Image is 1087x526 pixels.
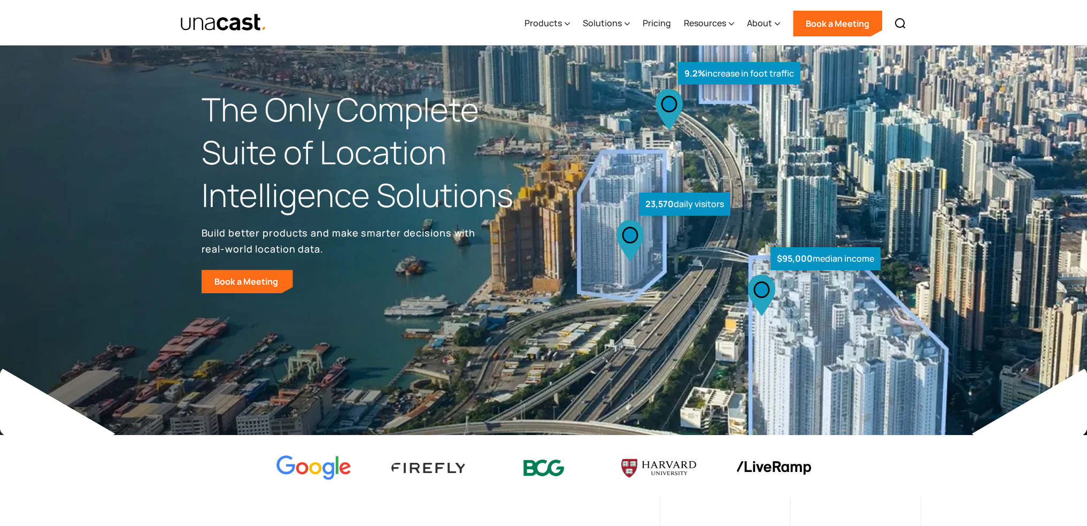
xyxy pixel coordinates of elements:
img: liveramp logo [736,461,811,475]
strong: 9.2% [684,67,705,79]
div: Products [525,17,562,29]
div: median income [770,247,881,270]
a: Book a Meeting [202,270,293,293]
div: increase in foot traffic [678,62,800,85]
img: Firefly Advertising logo [391,463,466,473]
div: Resources [684,2,734,45]
img: Search icon [894,17,907,30]
div: Solutions [583,2,630,45]
div: Solutions [583,17,622,29]
a: Book a Meeting [793,11,882,36]
img: Google logo Color [276,455,351,481]
div: About [747,2,780,45]
div: Resources [684,17,726,29]
strong: $95,000 [777,253,813,264]
img: Harvard U logo [621,455,696,481]
img: Unacast text logo [180,13,267,32]
a: home [180,13,267,32]
strong: 23,570 [645,198,674,210]
div: About [747,17,772,29]
p: Build better products and make smarter decisions with real-world location data. [202,225,480,257]
div: daily visitors [639,193,730,216]
img: BCG logo [506,453,581,483]
h1: The Only Complete Suite of Location Intelligence Solutions [202,88,544,216]
div: Products [525,2,570,45]
a: Pricing [643,2,671,45]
